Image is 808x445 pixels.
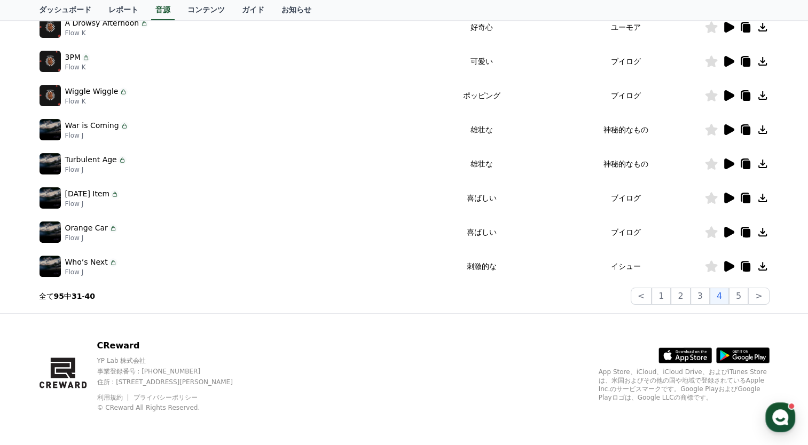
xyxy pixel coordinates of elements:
td: ブイログ [547,44,704,78]
td: 好奇心 [415,10,547,44]
td: ブイログ [547,78,704,113]
img: music [40,51,61,72]
p: Who’s Next [65,257,108,268]
p: 全て 中 - [39,291,96,301]
p: [DATE] Item [65,188,110,200]
p: Flow K [65,97,128,106]
img: music [40,85,61,106]
p: Orange Car [65,222,108,234]
p: Flow J [65,131,129,140]
p: 住所 : [STREET_ADDRESS][PERSON_NAME] [97,378,251,386]
td: 雄壮な [415,113,547,147]
p: 3PM [65,52,81,63]
td: 神秘的なもの [547,147,704,181]
img: music [40,17,61,38]
button: 4 [710,288,729,305]
p: App Store、iCloud、iCloud Drive、およびiTunes Storeは、米国およびその他の国や地域で登録されているApple Inc.のサービスマークです。Google P... [599,368,770,402]
p: A Drowsy Afternoon [65,18,139,29]
p: 事業登録番号 : [PHONE_NUMBER] [97,367,251,376]
button: 3 [691,288,710,305]
td: 喜ばしい [415,181,547,215]
button: 1 [652,288,671,305]
a: プライバシーポリシー [134,394,198,401]
p: Flow J [65,268,117,276]
td: 刺激的な [415,249,547,283]
img: music [40,119,61,140]
p: Flow K [65,29,149,37]
td: ユーモア [547,10,704,44]
p: CReward [97,339,251,352]
img: music [40,187,61,209]
p: Wiggle Wiggle [65,86,119,97]
td: ポッピング [415,78,547,113]
p: YP Lab 株式会社 [97,356,251,365]
p: Flow J [65,165,127,174]
span: Home [27,354,46,363]
a: Messages [70,338,138,365]
td: ブイログ [547,215,704,249]
td: 神秘的なもの [547,113,704,147]
button: > [748,288,769,305]
td: イシュー [547,249,704,283]
strong: 40 [85,292,95,300]
a: Settings [138,338,205,365]
img: music [40,153,61,174]
p: Turbulent Age [65,154,117,165]
span: Messages [89,355,120,363]
button: < [631,288,652,305]
strong: 31 [72,292,82,300]
td: 喜ばしい [415,215,547,249]
p: War is Coming [65,120,119,131]
img: music [40,221,61,243]
td: 雄壮な [415,147,547,181]
td: 可愛い [415,44,547,78]
p: Flow J [65,234,117,242]
button: 2 [671,288,690,305]
a: Home [3,338,70,365]
p: © CReward All Rights Reserved. [97,403,251,412]
img: music [40,256,61,277]
td: ブイログ [547,181,704,215]
p: Flow J [65,200,120,208]
strong: 95 [54,292,64,300]
a: 利用規約 [97,394,130,401]
button: 5 [729,288,748,305]
p: Flow K [65,63,90,71]
span: Settings [158,354,184,363]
